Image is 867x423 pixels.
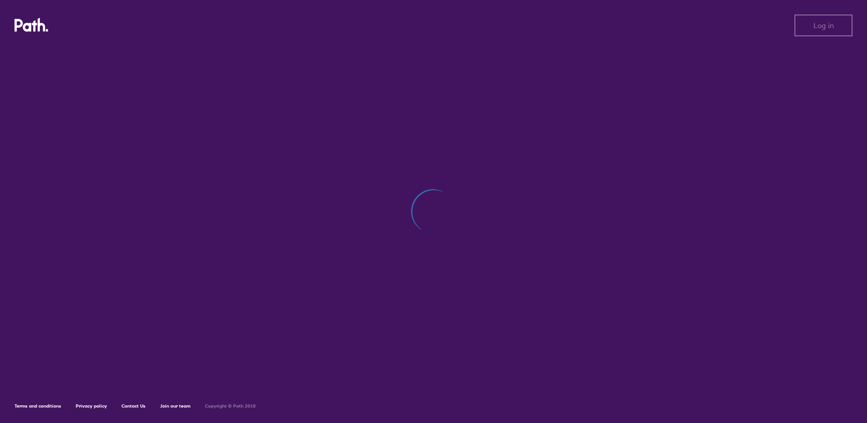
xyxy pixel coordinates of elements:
a: Privacy policy [76,403,107,409]
button: Log in [794,15,852,36]
a: Join our team [160,403,190,409]
h6: Copyright © Path 2018 [205,403,256,409]
span: Log in [813,21,834,30]
a: Contact Us [122,403,146,409]
a: Terms and conditions [15,403,61,409]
